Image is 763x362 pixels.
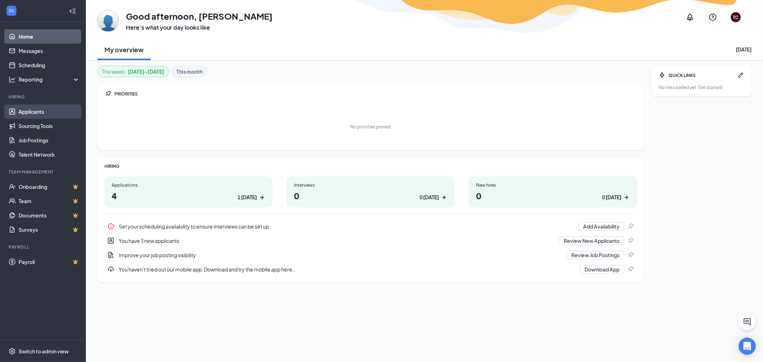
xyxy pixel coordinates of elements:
div: You have 3 new applicants [104,234,637,248]
svg: Pin [627,237,634,244]
div: You haven't tried out our mobile app. Download and try the mobile app here... [104,262,637,277]
svg: Analysis [9,76,16,83]
h2: My overview [105,45,144,54]
svg: Pin [627,266,634,273]
a: SurveysCrown [19,222,80,237]
svg: Bolt [659,72,666,79]
div: You have 3 new applicants [119,237,555,244]
svg: Download [107,266,114,273]
a: TeamCrown [19,194,80,208]
div: Set your scheduling availability to ensure interviews can be set up [104,219,637,234]
a: DocumentsCrown [19,208,80,222]
div: Reporting [19,76,80,83]
svg: Settings [9,348,16,355]
div: 0 [DATE] [602,194,621,201]
h1: 0 [294,190,448,202]
div: Hiring [9,94,78,100]
svg: ChatActive [743,318,752,326]
b: This month [176,68,202,75]
div: Team Management [9,169,78,175]
a: Applications41 [DATE]ArrowRight [104,176,273,207]
div: [DATE] [736,46,752,53]
div: PRIORITIES [114,91,637,97]
div: You haven't tried out our mobile app. Download and try the mobile app here... [119,266,576,273]
h1: Good afternoon, [PERSON_NAME] [126,10,273,22]
div: Switch to admin view [19,348,69,355]
a: DownloadYou haven't tried out our mobile app. Download and try the mobile app here...Download AppPin [104,262,637,277]
div: Applications [112,182,265,188]
div: No links added yet. Get started! [659,84,744,90]
svg: Collapse [69,8,76,15]
div: 0 [DATE] [420,194,439,201]
svg: Pin [627,251,634,259]
svg: Pin [627,223,634,230]
svg: UserEntity [107,237,114,244]
b: [DATE] - [DATE] [128,68,164,75]
a: Home [19,29,80,44]
button: ChatActive [739,313,756,331]
div: Set your scheduling availability to ensure interviews can be set up [119,223,574,230]
div: Open Intercom Messenger [739,338,756,355]
svg: Info [107,223,114,230]
svg: Pen [737,72,744,79]
a: UserEntityYou have 3 new applicantsReview New ApplicantsPin [104,234,637,248]
div: QUICK LINKS [669,72,734,78]
a: Job Postings [19,133,80,147]
a: OnboardingCrown [19,180,80,194]
svg: ArrowRight [440,194,447,201]
button: Download App [580,265,624,274]
svg: QuestionInfo [709,13,717,21]
div: New hires [476,182,630,188]
a: DocumentAddImprove your job posting visibilityReview Job PostingsPin [104,248,637,262]
svg: WorkstreamLogo [8,7,15,14]
h1: 4 [112,190,265,202]
a: Applicants [19,104,80,119]
a: Interviews00 [DATE]ArrowRight [287,176,455,207]
div: This week : [102,68,164,75]
svg: DocumentAdd [107,251,114,259]
svg: ArrowRight [258,194,265,201]
button: Add Availability [578,222,624,231]
div: Improve your job posting visibility [119,251,562,259]
button: Review New Applicants [559,236,624,245]
a: Talent Network [19,147,80,162]
a: New hires00 [DATE]ArrowRight [469,176,637,207]
a: PayrollCrown [19,255,80,269]
a: InfoSet your scheduling availability to ensure interviews can be set upAdd AvailabilityPin [104,219,637,234]
div: Payroll [9,244,78,250]
div: 1 [DATE] [238,194,257,201]
a: Scheduling [19,58,80,72]
img: Thomas Chan [97,10,119,31]
button: Review Job Postings [567,251,624,259]
a: Messages [19,44,80,58]
h3: Here’s what your day looks like [126,24,273,31]
svg: Pin [104,90,112,97]
div: No priorities pinned. [350,124,391,130]
div: HIRING [104,163,637,169]
h1: 0 [476,190,630,202]
div: Improve your job posting visibility [104,248,637,262]
a: Sourcing Tools [19,119,80,133]
div: Interviews [294,182,448,188]
svg: ArrowRight [623,194,630,201]
svg: Notifications [686,13,694,21]
div: TC [733,14,739,20]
